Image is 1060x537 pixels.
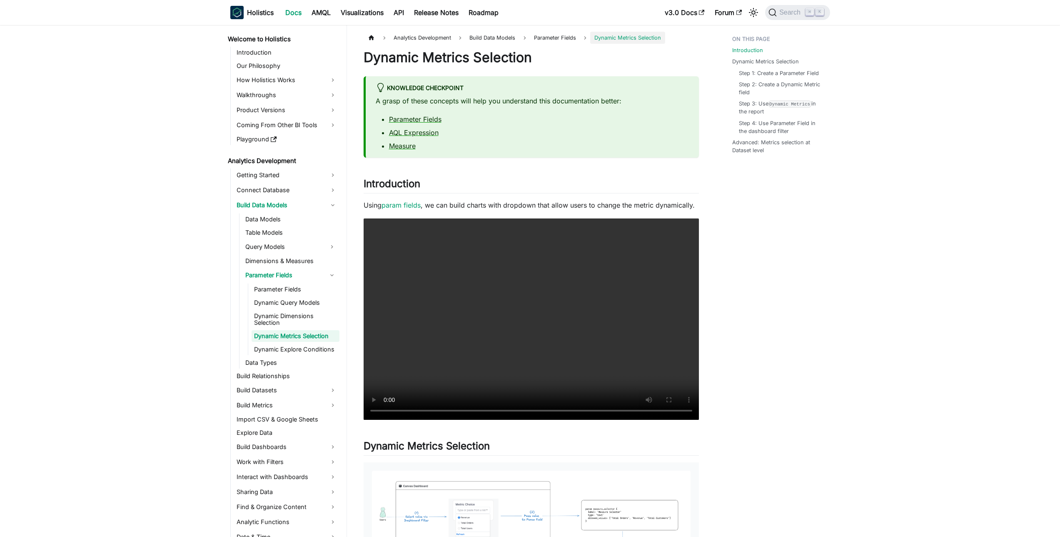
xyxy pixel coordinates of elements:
[768,100,811,108] code: Dynamic Metrics
[364,200,699,210] p: Using , we can build charts with dropdown that allow users to change the metric dynamically.
[252,284,339,295] a: Parameter Fields
[222,25,347,537] nav: Docs sidebar
[234,133,339,145] a: Playground
[464,6,504,19] a: Roadmap
[252,330,339,342] a: Dynamic Metrics Selection
[234,399,339,412] a: Build Metrics
[234,198,339,212] a: Build Data Models
[234,60,339,72] a: Our Philosophy
[739,119,822,135] a: Step 4: Use Parameter Field in the dashboard filter
[732,58,799,65] a: Dynamic Metrics Selection
[234,455,339,469] a: Work with Filters
[389,115,441,123] a: Parameter Fields
[243,213,339,225] a: Data Models
[777,9,806,16] span: Search
[389,32,455,44] span: Analytics Development
[364,32,379,44] a: Home page
[376,83,689,94] div: knowledge checkpoint
[252,297,339,309] a: Dynamic Query Models
[234,73,339,87] a: How Holistics Works
[806,8,814,16] kbd: ⌘
[530,32,580,44] a: Parameter Fields
[243,255,339,267] a: Dimensions & Measures
[765,5,830,20] button: Search (Command+K)
[234,183,339,197] a: Connect Database
[816,8,824,16] kbd: K
[364,32,699,44] nav: Breadcrumbs
[382,201,421,209] a: param fields
[376,96,689,106] p: A grasp of these concepts will help you understand this documentation better:
[732,46,763,54] a: Introduction
[336,6,389,19] a: Visualizations
[409,6,464,19] a: Release Notes
[243,227,339,238] a: Table Models
[389,142,416,150] a: Measure
[234,470,339,484] a: Interact with Dashboards
[234,168,339,182] a: Getting Started
[739,80,822,96] a: Step 2: Create a Dynamic Metric field
[225,155,339,167] a: Analytics Development
[234,47,339,58] a: Introduction
[389,128,439,137] a: AQL Expression
[234,427,339,439] a: Explore Data
[739,100,822,115] a: Step 3: UseDynamic Metricsin the report
[230,6,274,19] a: HolisticsHolistics
[252,310,339,329] a: Dynamic Dimensions Selection
[364,178,699,193] h2: Introduction
[247,8,274,18] b: Holistics
[660,6,710,19] a: v3.0 Docs
[243,357,339,369] a: Data Types
[534,35,576,41] span: Parameter Fields
[234,414,339,425] a: Import CSV & Google Sheets
[280,6,307,19] a: Docs
[324,240,339,253] button: Expand sidebar category 'Query Models'
[710,6,747,19] a: Forum
[234,118,339,132] a: Coming From Other BI Tools
[324,268,339,282] button: Collapse sidebar category 'Parameter Fields'
[364,440,699,456] h2: Dynamic Metrics Selection
[747,6,760,19] button: Switch between dark and light mode (currently light mode)
[234,384,339,397] a: Build Datasets
[234,370,339,382] a: Build Relationships
[234,500,339,514] a: Find & Organize Content
[234,440,339,454] a: Build Dashboards
[364,49,699,66] h1: Dynamic Metrics Selection
[739,69,819,77] a: Step 1: Create a Parameter Field
[389,6,409,19] a: API
[234,88,339,102] a: Walkthroughs
[590,32,665,44] span: Dynamic Metrics Selection
[732,138,825,154] a: Advanced: Metrics selection at Dataset level
[230,6,244,19] img: Holistics
[364,218,699,420] video: Your browser does not support embedding video, but you can .
[465,32,519,44] span: Build Data Models
[234,103,339,117] a: Product Versions
[243,240,324,253] a: Query Models
[234,485,339,499] a: Sharing Data
[234,515,339,529] a: Analytic Functions
[243,268,324,282] a: Parameter Fields
[225,33,339,45] a: Welcome to Holistics
[252,344,339,355] a: Dynamic Explore Conditions
[307,6,336,19] a: AMQL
